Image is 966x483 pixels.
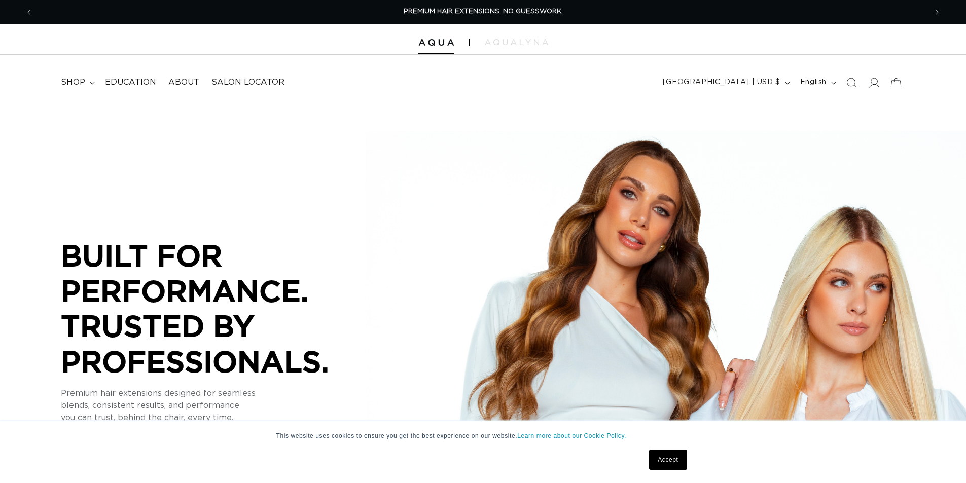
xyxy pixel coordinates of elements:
span: Education [105,77,156,88]
img: aqualyna.com [485,39,548,45]
a: Education [99,71,162,94]
p: Premium hair extensions designed for seamless blends, consistent results, and performance you can... [61,387,365,424]
button: Previous announcement [18,3,40,22]
summary: shop [55,71,99,94]
span: PREMIUM HAIR EXTENSIONS. NO GUESSWORK. [404,8,563,15]
a: About [162,71,205,94]
summary: Search [840,71,863,94]
a: Accept [649,450,687,470]
img: Aqua Hair Extensions [418,39,454,46]
p: BUILT FOR PERFORMANCE. TRUSTED BY PROFESSIONALS. [61,238,365,379]
span: English [800,77,827,88]
span: About [168,77,199,88]
button: [GEOGRAPHIC_DATA] | USD $ [657,73,794,92]
a: Salon Locator [205,71,291,94]
span: Salon Locator [211,77,284,88]
button: Next announcement [926,3,948,22]
button: English [794,73,840,92]
a: Learn more about our Cookie Policy. [517,432,626,439]
p: This website uses cookies to ensure you get the best experience on our website. [276,431,690,440]
span: shop [61,77,85,88]
span: [GEOGRAPHIC_DATA] | USD $ [663,77,780,88]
